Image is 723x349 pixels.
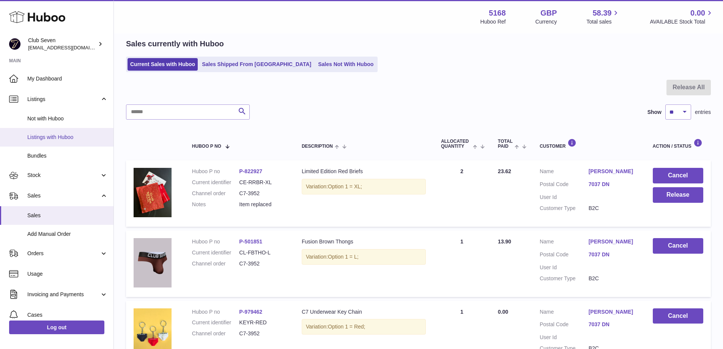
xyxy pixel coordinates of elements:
span: Option 1 = Red; [328,324,365,330]
img: info@wearclubseven.com [9,38,20,50]
dt: Customer Type [540,205,589,212]
a: [PERSON_NAME] [589,168,638,175]
span: Not with Huboo [27,115,108,122]
dt: Channel order [192,330,239,337]
div: Huboo Ref [480,18,506,25]
dt: Postal Code [540,251,589,260]
dd: B2C [589,275,638,282]
span: Option 1 = XL; [328,183,362,190]
label: Show [647,109,662,116]
p: Item replaced [239,201,287,208]
strong: GBP [540,8,557,18]
a: [PERSON_NAME] [589,238,638,245]
dt: Channel order [192,190,239,197]
a: Sales Not With Huboo [315,58,376,71]
span: 0.00 [690,8,705,18]
dt: Postal Code [540,321,589,330]
span: Bundles [27,152,108,159]
span: Option 1 = L; [328,254,359,260]
div: C7 Underwear Key Chain [302,308,426,316]
dd: C7-3952 [239,260,287,267]
button: Cancel [653,308,703,324]
strong: 5168 [489,8,506,18]
dd: C7-3952 [239,190,287,197]
span: Orders [27,250,100,257]
dt: Customer Type [540,275,589,282]
button: Release [653,187,703,203]
span: AVAILABLE Stock Total [650,18,714,25]
dt: User Id [540,264,589,271]
dt: User Id [540,194,589,201]
span: Total sales [586,18,620,25]
button: Cancel [653,168,703,183]
dt: Huboo P no [192,238,239,245]
dt: Name [540,308,589,317]
a: Sales Shipped From [GEOGRAPHIC_DATA] [199,58,314,71]
span: Cases [27,311,108,319]
div: Customer [540,139,638,149]
div: Limited Edition Red Briefs [302,168,426,175]
dt: User Id [540,334,589,341]
dt: Current identifier [192,319,239,326]
span: ALLOCATED Quantity [441,139,471,149]
a: 0.00 AVAILABLE Stock Total [650,8,714,25]
div: Action / Status [653,139,703,149]
img: 25.jpg [134,238,172,287]
span: Invoicing and Payments [27,291,100,298]
div: Variation: [302,179,426,194]
dt: Huboo P no [192,168,239,175]
a: 7037 DN [589,321,638,328]
dd: CL-FBTHO-L [239,249,287,256]
dt: Postal Code [540,181,589,190]
a: 7037 DN [589,181,638,188]
span: 58.39 [592,8,611,18]
div: Fusion Brown Thongs [302,238,426,245]
dt: Current identifier [192,249,239,256]
span: Usage [27,270,108,278]
div: Currency [536,18,557,25]
button: Cancel [653,238,703,254]
dd: CE-RRBR-XL [239,179,287,186]
dt: Name [540,168,589,177]
td: 2 [433,160,490,227]
span: Sales [27,212,108,219]
div: Variation: [302,319,426,335]
span: Huboo P no [192,144,221,149]
dt: Current identifier [192,179,239,186]
span: 13.90 [498,238,511,245]
a: 58.39 Total sales [586,8,620,25]
a: 7037 DN [589,251,638,258]
div: Variation: [302,249,426,265]
a: [PERSON_NAME] [589,308,638,316]
span: Sales [27,192,100,199]
span: [EMAIL_ADDRESS][DOMAIN_NAME] [28,44,112,51]
dt: Channel order [192,260,239,267]
h2: Sales currently with Huboo [126,39,224,49]
a: P-979462 [239,309,262,315]
span: Add Manual Order [27,231,108,238]
dd: B2C [589,205,638,212]
span: My Dashboard [27,75,108,82]
span: 23.62 [498,168,511,174]
div: Club Seven [28,37,96,51]
a: Current Sales with Huboo [128,58,198,71]
img: ProductPic.jpg [134,168,172,217]
dd: KEYR-RED [239,319,287,326]
span: Description [302,144,333,149]
a: P-822927 [239,168,262,174]
dt: Name [540,238,589,247]
span: Listings [27,96,100,103]
dd: C7-3952 [239,330,287,337]
a: Log out [9,321,104,334]
td: 1 [433,231,490,297]
span: Listings with Huboo [27,134,108,141]
span: entries [695,109,711,116]
a: P-501851 [239,238,262,245]
span: Stock [27,172,100,179]
dt: Notes [192,201,239,208]
span: 0.00 [498,309,508,315]
dt: Huboo P no [192,308,239,316]
span: Total paid [498,139,513,149]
